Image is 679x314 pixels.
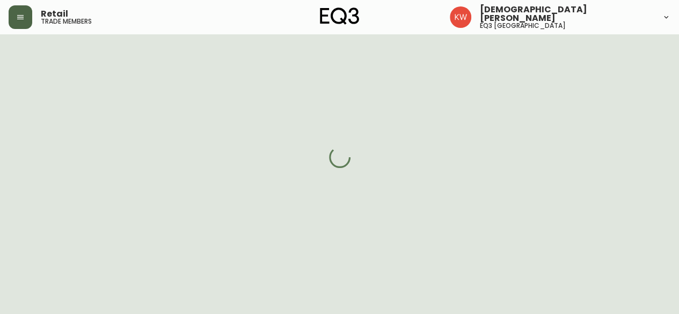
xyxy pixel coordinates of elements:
span: Retail [41,10,68,18]
img: f33162b67396b0982c40ce2a87247151 [450,6,471,28]
h5: eq3 [GEOGRAPHIC_DATA] [480,23,566,29]
span: [DEMOGRAPHIC_DATA][PERSON_NAME] [480,5,653,23]
img: logo [320,8,360,25]
h5: trade members [41,18,92,25]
